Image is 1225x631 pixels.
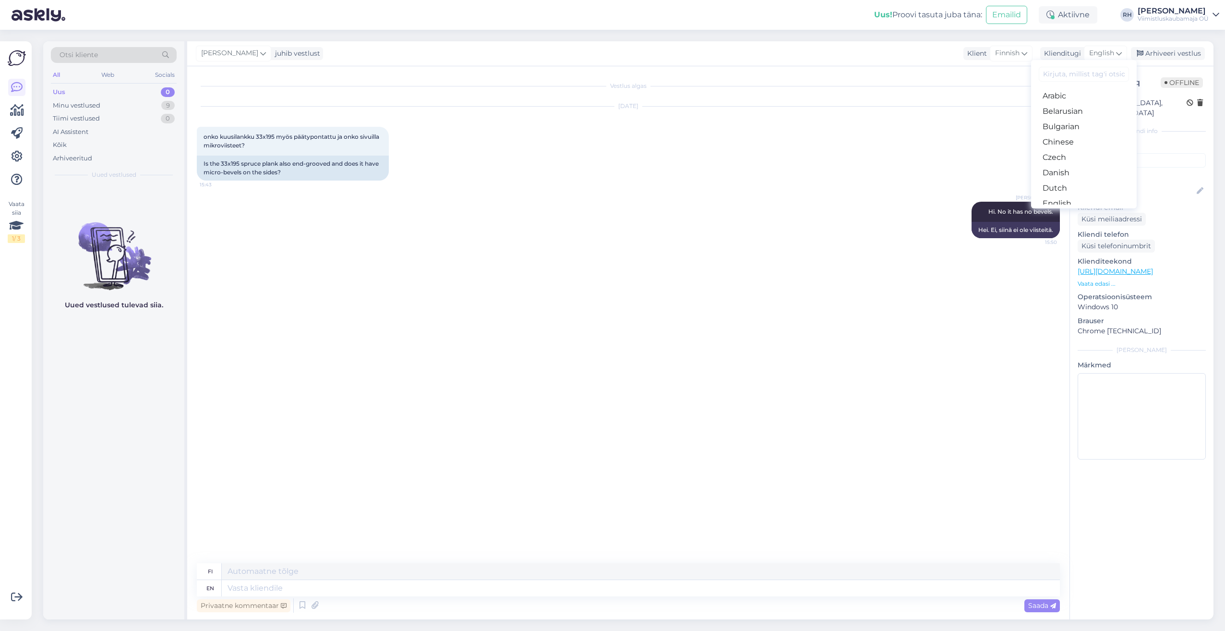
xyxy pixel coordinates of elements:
[986,6,1027,24] button: Emailid
[99,69,116,81] div: Web
[161,114,175,123] div: 0
[161,87,175,97] div: 0
[161,101,175,110] div: 9
[53,87,65,97] div: Uus
[1138,7,1219,23] a: [PERSON_NAME]Viimistluskaubamaja OÜ
[1078,302,1206,312] p: Windows 10
[1161,77,1203,88] span: Offline
[1078,346,1206,354] div: [PERSON_NAME]
[1131,47,1205,60] div: Arhiveeri vestlus
[1078,230,1206,240] p: Kliendi telefon
[1039,67,1129,82] input: Kirjuta, millist tag'i otsid
[1028,601,1056,610] span: Saada
[8,234,25,243] div: 1 / 3
[1031,181,1137,196] a: Dutch
[988,208,1053,215] span: Hi. No it has no bevels.
[1031,88,1137,104] a: Arabic
[197,82,1060,90] div: Vestlus algas
[1120,8,1134,22] div: RH
[197,599,290,612] div: Privaatne kommentaar
[1078,153,1206,168] input: Lisa tag
[1078,360,1206,370] p: Märkmed
[1138,15,1209,23] div: Viimistluskaubamaja OÜ
[1089,48,1114,59] span: English
[53,140,67,150] div: Kõik
[1039,6,1097,24] div: Aktiivne
[92,170,136,179] span: Uued vestlused
[1040,49,1081,59] div: Klienditugi
[963,49,987,59] div: Klient
[874,10,892,19] b: Uus!
[1078,240,1155,253] div: Küsi telefoninumbrit
[995,48,1020,59] span: Finnish
[43,205,184,291] img: No chats
[208,563,213,580] div: fi
[1078,267,1153,276] a: [URL][DOMAIN_NAME]
[1031,119,1137,134] a: Bulgarian
[53,154,92,163] div: Arhiveeritud
[204,133,381,149] span: onko kuusilankku 33x195 myös päätypontattu ja onko sivuilla mikroviisteet?
[65,300,163,310] p: Uued vestlused tulevad siia.
[972,222,1060,238] div: Hei. Ei, siinä ei ole viisteitä.
[8,200,25,243] div: Vaata siia
[1078,256,1206,267] p: Klienditeekond
[197,102,1060,110] div: [DATE]
[60,50,98,60] span: Otsi kliente
[153,69,177,81] div: Socials
[1138,7,1209,15] div: [PERSON_NAME]
[1078,127,1206,135] div: Kliendi info
[51,69,62,81] div: All
[1031,196,1137,211] a: English
[1031,150,1137,165] a: Czech
[1078,326,1206,336] p: Chrome [TECHNICAL_ID]
[1016,194,1057,201] span: [PERSON_NAME]
[1078,292,1206,302] p: Operatsioonisüsteem
[1078,171,1206,182] p: Kliendi nimi
[53,114,100,123] div: Tiimi vestlused
[1031,165,1137,181] a: Danish
[1078,203,1206,213] p: Kliendi email
[1021,239,1057,246] span: 15:50
[53,127,88,137] div: AI Assistent
[1078,213,1146,226] div: Küsi meiliaadressi
[1078,279,1206,288] p: Vaata edasi ...
[1078,186,1195,196] input: Lisa nimi
[874,9,982,21] div: Proovi tasuta juba täna:
[1078,316,1206,326] p: Brauser
[197,156,389,181] div: Is the 33x195 spruce plank also end-grooved and does it have micro-bevels on the sides?
[1031,134,1137,150] a: Chinese
[201,48,258,59] span: [PERSON_NAME]
[1031,104,1137,119] a: Belarusian
[53,101,100,110] div: Minu vestlused
[1078,141,1206,151] p: Kliendi tag'id
[200,181,236,188] span: 15:43
[206,580,214,596] div: en
[271,49,320,59] div: juhib vestlust
[8,49,26,67] img: Askly Logo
